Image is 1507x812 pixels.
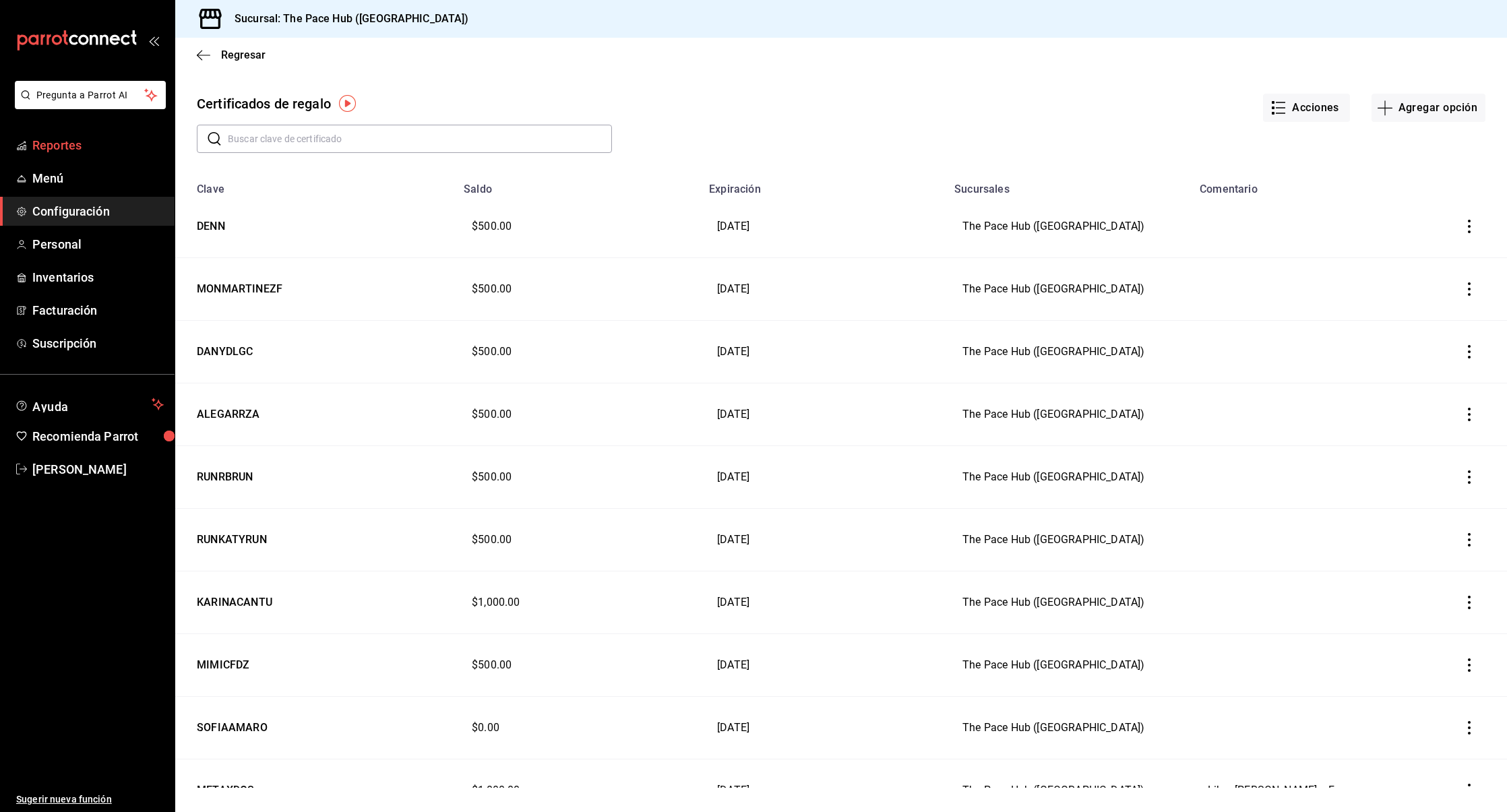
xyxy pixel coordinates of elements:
input: Buscar clave de certificado [228,125,612,152]
span: Recomienda Parrot [32,427,164,445]
td: KARINACANTU [175,571,456,634]
th: Expiración [701,175,946,195]
td: DANYDLGC [175,321,456,383]
span: Suscripción [32,334,164,352]
td: MIMICFDZ [175,634,456,697]
td: SOFIAAMARO [175,697,456,759]
a: Pregunta a Parrot AI [9,98,166,112]
span: Configuración [32,202,164,220]
button: Pregunta a Parrot AI [15,81,166,109]
th: Clave [175,175,456,195]
th: Sucursales [946,175,1192,195]
span: Pregunta a Parrot AI [36,88,145,102]
td: The Pace Hub ([GEOGRAPHIC_DATA]) [946,634,1192,697]
td: The Pace Hub ([GEOGRAPHIC_DATA]) [946,446,1192,509]
td: DENN [175,195,456,258]
span: Regresar [221,49,266,61]
img: Tooltip marker [339,95,356,112]
td: The Pace Hub ([GEOGRAPHIC_DATA]) [946,321,1192,383]
td: [DATE] [701,509,946,571]
th: Saldo [456,175,701,195]
span: Inventarios [32,268,164,286]
td: [DATE] [701,571,946,634]
td: The Pace Hub ([GEOGRAPHIC_DATA]) [946,697,1192,759]
td: MONMARTINEZF [175,258,456,321]
span: Sugerir nueva función [16,792,164,807]
td: $500.00 [456,195,701,258]
td: $500.00 [456,509,701,571]
button: Regresar [197,49,266,61]
td: RUNKATYRUN [175,509,456,571]
td: [DATE] [701,697,946,759]
td: [DATE] [701,195,946,258]
button: open_drawer_menu [148,35,159,46]
span: Menú [32,169,164,187]
td: $500.00 [456,634,701,697]
td: The Pace Hub ([GEOGRAPHIC_DATA]) [946,258,1192,321]
td: $0.00 [456,697,701,759]
td: $500.00 [456,446,701,509]
td: RUNRBRUN [175,446,456,509]
td: ALEGARRZA [175,383,456,446]
th: Comentario [1192,175,1437,195]
td: $500.00 [456,321,701,383]
div: Certificados de regalo [197,94,331,114]
td: $500.00 [456,383,701,446]
button: Agregar opción [1372,94,1485,122]
button: Acciones [1263,94,1350,122]
td: The Pace Hub ([GEOGRAPHIC_DATA]) [946,571,1192,634]
h3: Sucursal: The Pace Hub ([GEOGRAPHIC_DATA]) [224,11,469,27]
span: Ayuda [32,396,146,412]
td: $1,000.00 [456,571,701,634]
td: [DATE] [701,446,946,509]
td: [DATE] [701,258,946,321]
td: [DATE] [701,321,946,383]
span: Facturación [32,301,164,319]
td: $500.00 [456,258,701,321]
td: [DATE] [701,383,946,446]
span: Reportes [32,136,164,154]
span: [PERSON_NAME] [32,460,164,478]
span: Personal [32,235,164,253]
td: [DATE] [701,634,946,697]
td: The Pace Hub ([GEOGRAPHIC_DATA]) [946,509,1192,571]
td: The Pace Hub ([GEOGRAPHIC_DATA]) [946,383,1192,446]
td: The Pace Hub ([GEOGRAPHIC_DATA]) [946,195,1192,258]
